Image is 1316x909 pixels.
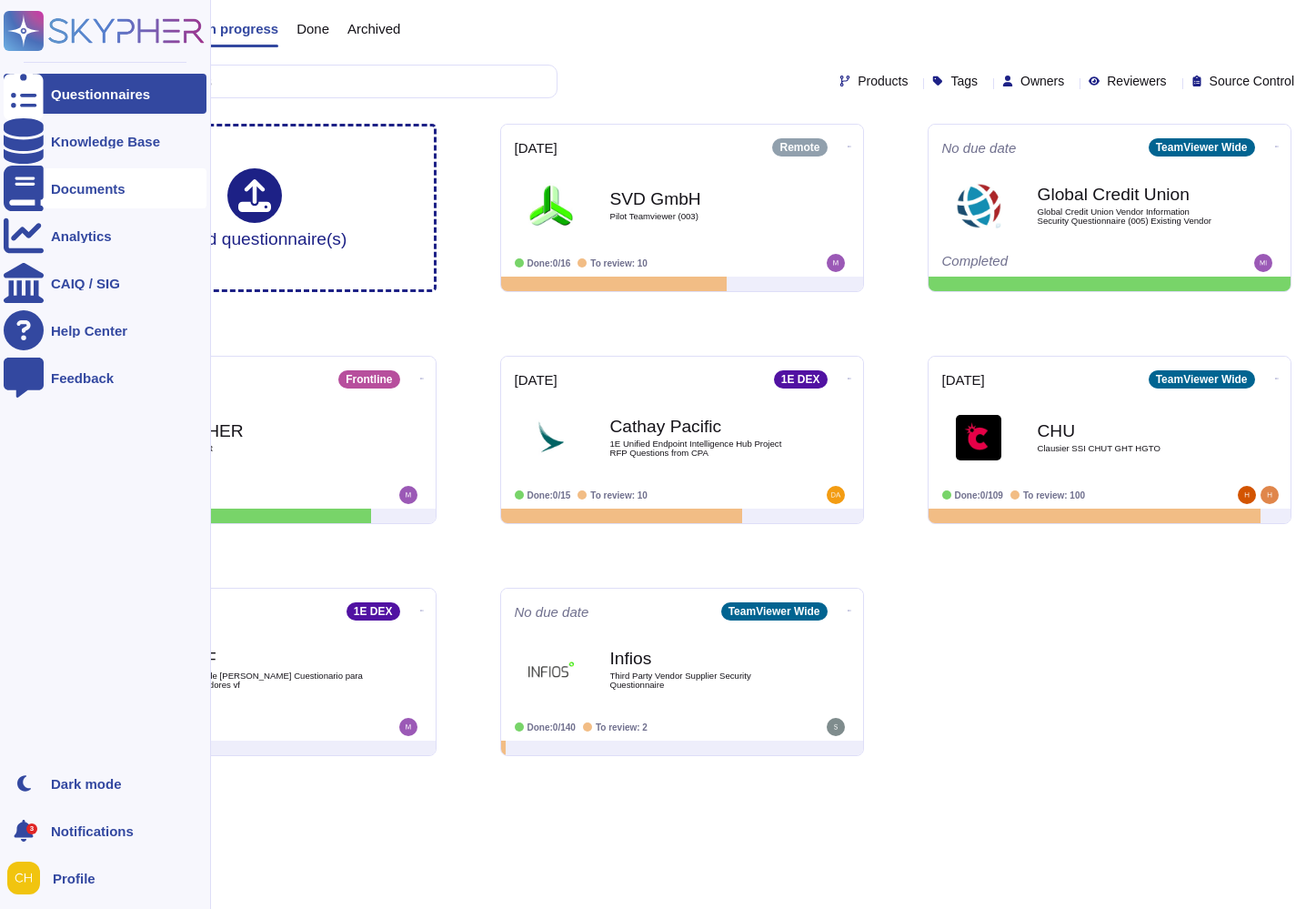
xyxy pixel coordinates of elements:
[515,373,558,387] span: [DATE]
[51,824,134,838] span: Notifications
[4,168,206,208] a: Documents
[1038,444,1220,453] span: Clausier SSI CHUT GHT HGTO
[827,254,845,272] img: user
[956,183,1001,228] img: Logo
[51,229,112,243] div: Analytics
[51,371,114,385] div: Feedback
[950,75,978,87] span: Tags
[1149,138,1255,157] div: TeamViewer Wide
[51,277,120,290] div: CAIQ / SIG
[1038,422,1220,439] b: CHU
[528,183,574,228] img: Logo
[1254,254,1272,272] img: user
[596,722,648,732] span: To review: 2
[51,324,127,338] div: Help Center
[1210,75,1294,87] span: Source Control
[347,602,400,621] div: 1E DEX
[183,422,365,439] b: DAHER
[528,415,574,460] img: Logo
[527,722,576,732] span: Done: 0/140
[4,263,206,303] a: CAIQ / SIG
[162,168,347,247] div: Upload questionnaire(s)
[4,216,206,256] a: Analytics
[515,605,589,619] span: No due date
[1023,490,1085,500] span: To review: 100
[610,212,792,221] span: Pilot Teamviewer (003)
[1038,186,1220,203] b: Global Credit Union
[858,75,908,87] span: Products
[1149,370,1255,389] div: TeamViewer Wide
[72,66,557,97] input: Search by keywords
[527,258,571,268] span: Done: 0/16
[956,415,1001,460] img: Logo
[610,650,792,667] b: Infios
[955,490,1003,500] span: Done: 0/109
[51,777,122,791] div: Dark mode
[1261,486,1279,504] img: user
[183,672,365,689] span: Copia de [PERSON_NAME] Cuestionario para proveedores vf
[528,647,574,692] img: Logo
[590,258,648,268] span: To review: 10
[772,138,827,157] div: Remote
[4,74,206,114] a: Questionnaires
[610,190,792,207] b: SVD GmbH
[515,141,558,155] span: [DATE]
[942,141,1017,155] span: No due date
[721,602,828,621] div: TeamViewer Wide
[26,823,37,834] div: 3
[51,87,150,101] div: Questionnaires
[183,650,365,667] b: YPF
[774,370,828,389] div: 1E DEX
[610,672,792,689] span: Third Party Vendor Supplier Security Questionnaire
[399,486,417,504] img: user
[942,254,1165,272] div: Completed
[1038,207,1220,225] span: Global Credit Union Vendor Information Security Questionnaire (005) Existing Vendor
[610,439,792,457] span: 1E Unified Endpoint Intelligence Hub Project RFP Questions from CPA
[7,862,40,894] img: user
[610,418,792,435] b: Cathay Pacific
[1238,486,1256,504] img: user
[347,22,400,35] span: Archived
[590,490,648,500] span: To review: 10
[53,872,95,885] span: Profile
[4,310,206,350] a: Help Center
[827,718,845,736] img: user
[296,22,329,35] span: Done
[1107,75,1166,87] span: Reviewers
[4,358,206,398] a: Feedback
[51,135,160,148] div: Knowledge Base
[1020,75,1064,87] span: Owners
[4,858,53,898] button: user
[942,373,985,387] span: [DATE]
[527,490,571,500] span: Done: 0/15
[399,718,417,736] img: user
[183,444,365,453] span: DAHER
[204,22,278,35] span: In progress
[827,486,845,504] img: user
[4,121,206,161] a: Knowledge Base
[338,370,399,389] div: Frontline
[51,182,126,196] div: Documents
